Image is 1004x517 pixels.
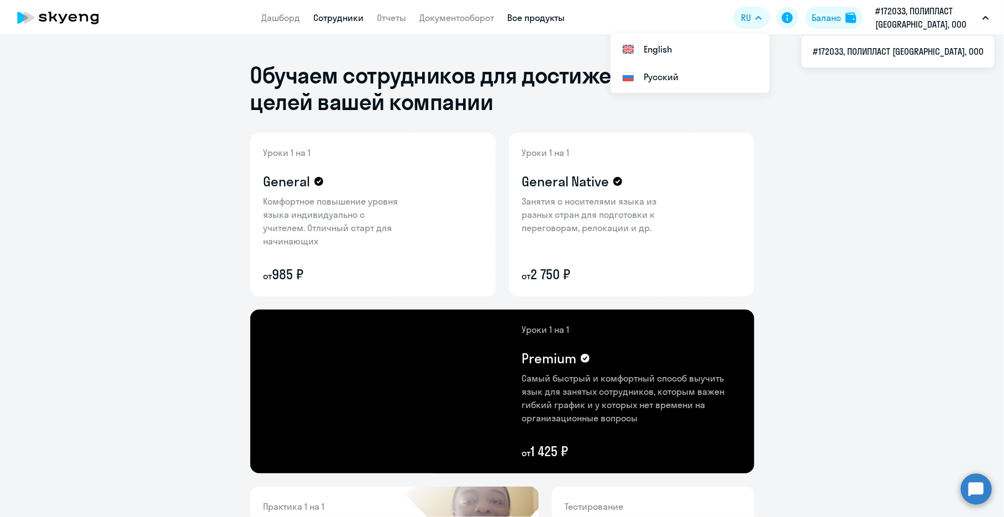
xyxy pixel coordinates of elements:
a: Отчеты [377,12,407,23]
ul: RU [611,33,770,93]
img: general-content-bg.png [250,133,417,296]
h4: General Native [522,173,609,190]
p: #172033, ПОЛИПЛАСТ [GEOGRAPHIC_DATA], ООО [875,4,978,31]
small: от [522,270,531,281]
button: #172033, ПОЛИПЛАСТ [GEOGRAPHIC_DATA], ООО [870,4,995,31]
p: Самый быстрый и комфортный способ выучить язык для занятых сотрудников, которым важен гибкий граф... [522,372,741,425]
a: Дашборд [262,12,301,23]
img: general-native-content-bg.png [509,133,683,296]
p: Занятия с носителями языка из разных стран для подготовки к переговорам, релокации и др. [522,195,666,234]
img: Русский [622,70,635,83]
button: RU [733,7,770,29]
button: Балансbalance [805,7,863,29]
div: Баланс [812,11,841,24]
p: 985 ₽ [264,265,407,283]
h1: Обучаем сотрудников для достижения бизнес-целей вашей компании [250,62,754,115]
p: Тестирование [565,500,741,513]
p: Уроки 1 на 1 [522,323,741,336]
span: RU [741,11,751,24]
h4: Premium [522,349,576,367]
h4: General [264,173,310,190]
img: English [622,43,635,56]
p: 1 425 ₽ [522,442,741,460]
a: Сотрудники [314,12,364,23]
p: Уроки 1 на 1 [522,146,666,159]
small: от [522,447,531,458]
p: Уроки 1 на 1 [264,146,407,159]
ul: RU [802,35,995,67]
a: Все продукты [508,12,565,23]
small: от [264,270,272,281]
img: balance [845,12,856,23]
a: Документооборот [420,12,495,23]
p: 2 750 ₽ [522,265,666,283]
p: Практика 1 на 1 [264,500,418,513]
img: premium-content-bg.png [369,310,754,473]
p: Комфортное повышение уровня языка индивидуально с учителем. Отличный старт для начинающих [264,195,407,248]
